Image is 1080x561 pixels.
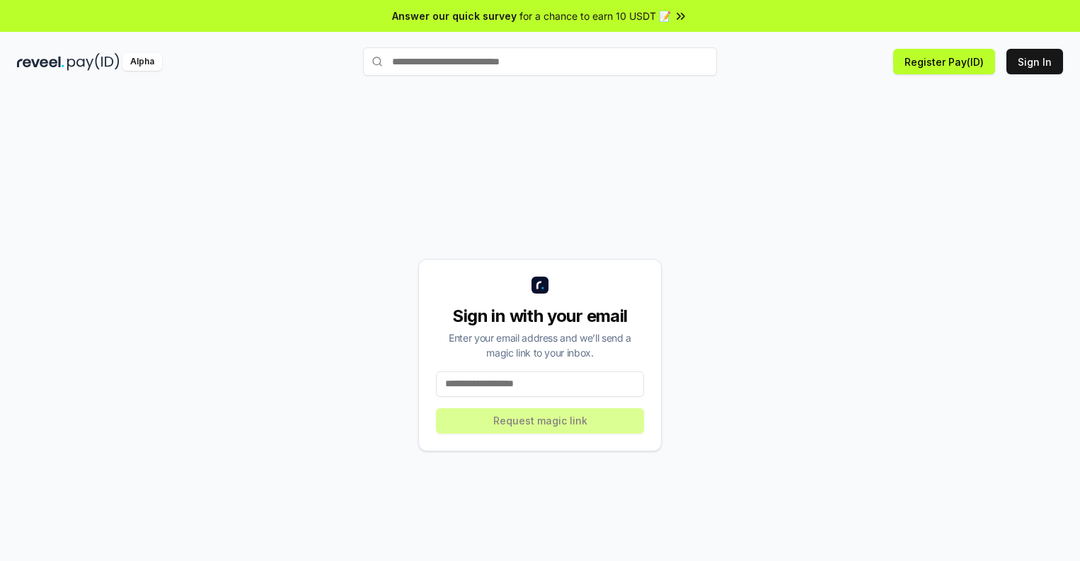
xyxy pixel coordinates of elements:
button: Sign In [1006,49,1063,74]
img: logo_small [532,277,548,294]
button: Register Pay(ID) [893,49,995,74]
img: pay_id [67,53,120,71]
img: reveel_dark [17,53,64,71]
div: Sign in with your email [436,305,644,328]
div: Alpha [122,53,162,71]
div: Enter your email address and we’ll send a magic link to your inbox. [436,330,644,360]
span: for a chance to earn 10 USDT 📝 [519,8,671,23]
span: Answer our quick survey [392,8,517,23]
